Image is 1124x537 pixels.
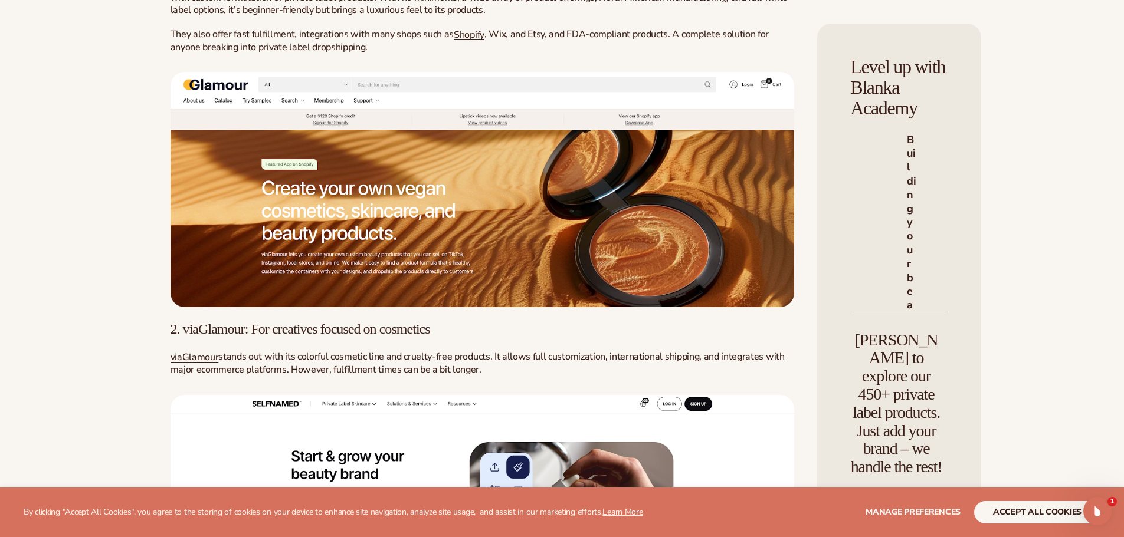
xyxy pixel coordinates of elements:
[850,57,948,119] h4: Level up with Blanka Academy
[454,28,484,41] a: Shopify
[866,501,961,523] button: Manage preferences
[171,350,785,376] span: stands out with its colorful cosmetic line and cruelty-free products. It allows full customizatio...
[1107,497,1117,506] span: 1
[171,28,769,54] span: , Wix, and Etsy, and FDA-compliant products. A complete solution for anyone breaking into private...
[24,508,643,518] p: By clicking "Accept All Cookies", you agree to the storing of cookies on your device to enhance s...
[974,501,1100,523] button: accept all cookies
[171,28,454,41] span: They also offer fast fulfillment, integrations with many shops such as
[850,331,942,476] h4: [PERSON_NAME] to explore our 450+ private label products. Just add your brand – we handle the rest!
[866,506,961,518] span: Manage preferences
[1083,497,1112,525] iframe: Intercom live chat
[171,321,430,337] span: 2. viaGlamour: For creatives focused on cosmetics
[602,506,643,518] a: Learn More
[171,72,795,307] img: ViaGlamour website
[171,351,219,364] a: viaGlamour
